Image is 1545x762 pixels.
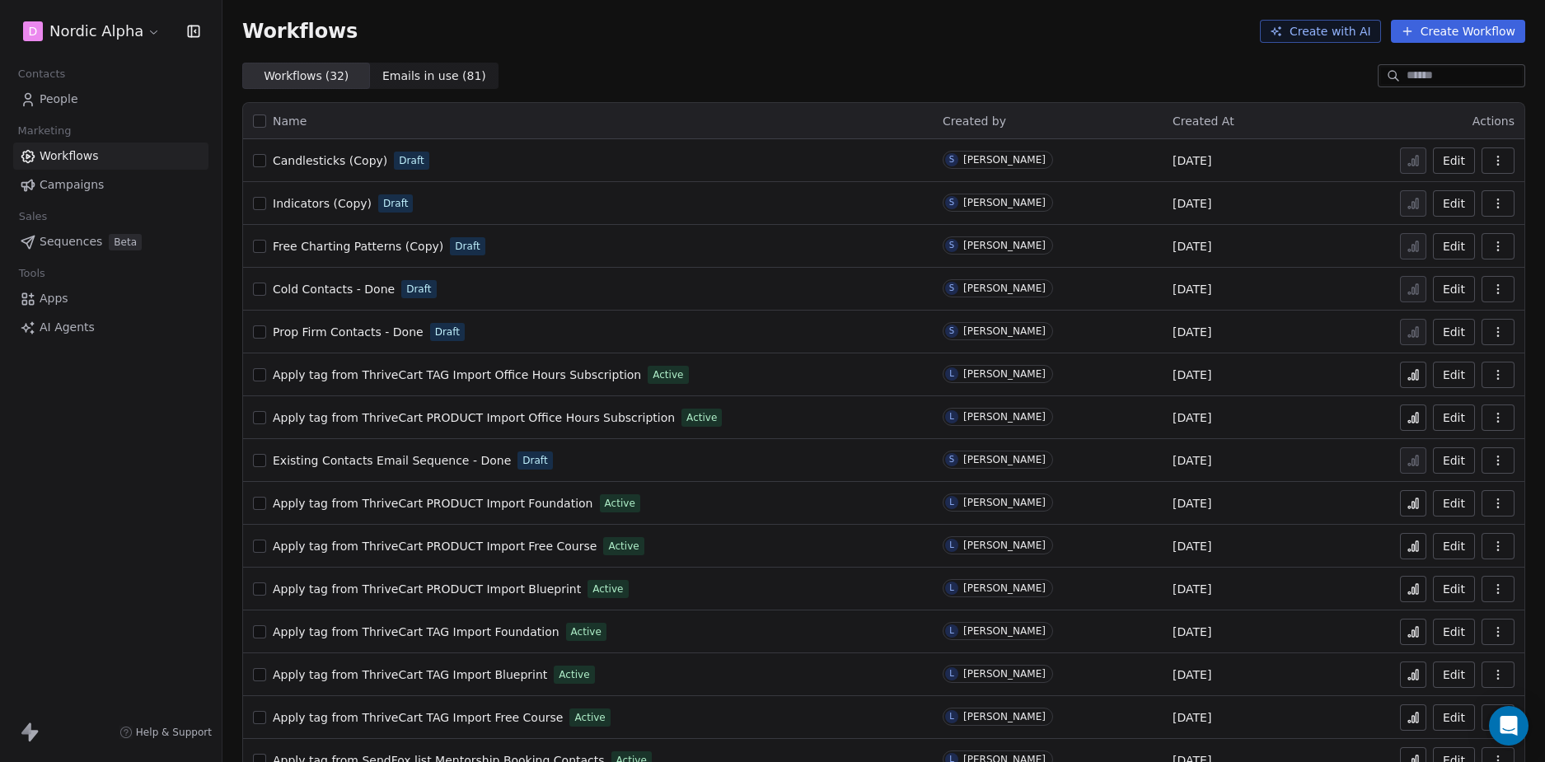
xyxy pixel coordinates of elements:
[136,726,212,739] span: Help & Support
[1173,452,1211,469] span: [DATE]
[273,711,563,724] span: Apply tag from ThriveCart TAG Import Free Course
[1173,281,1211,297] span: [DATE]
[963,283,1046,294] div: [PERSON_NAME]
[273,283,395,296] span: Cold Contacts - Done
[273,113,307,130] span: Name
[13,285,208,312] a: Apps
[963,540,1046,551] div: [PERSON_NAME]
[40,147,99,165] span: Workflows
[382,68,486,85] span: Emails in use ( 81 )
[949,667,954,680] div: L
[273,624,559,640] a: Apply tag from ThriveCart TAG Import Foundation
[949,710,954,723] div: L
[20,17,164,45] button: DNordic Alpha
[1433,276,1475,302] button: Edit
[686,410,717,425] span: Active
[949,196,954,209] div: S
[1433,490,1475,517] button: Edit
[943,115,1006,128] span: Created by
[1173,324,1211,340] span: [DATE]
[273,238,443,255] a: Free Charting Patterns (Copy)
[455,239,480,254] span: Draft
[29,23,38,40] span: D
[13,171,208,199] a: Campaigns
[949,325,954,338] div: S
[435,325,460,339] span: Draft
[1433,404,1475,431] button: Edit
[1489,706,1529,746] div: Open Intercom Messenger
[383,196,408,211] span: Draft
[40,319,95,336] span: AI Agents
[963,711,1046,722] div: [PERSON_NAME]
[11,119,78,143] span: Marketing
[1433,319,1475,345] button: Edit
[13,86,208,113] a: People
[653,367,683,382] span: Active
[949,624,954,638] div: L
[1173,115,1234,128] span: Created At
[1433,447,1475,474] button: Edit
[273,540,597,553] span: Apply tag from ThriveCart PRODUCT Import Free Course
[1433,619,1475,645] button: Edit
[1433,704,1475,731] button: Edit
[605,496,635,511] span: Active
[273,452,511,469] a: Existing Contacts Email Sequence - Done
[1433,661,1475,688] a: Edit
[949,539,954,552] div: L
[273,197,372,210] span: Indicators (Copy)
[40,233,102,250] span: Sequences
[406,282,431,297] span: Draft
[963,197,1046,208] div: [PERSON_NAME]
[119,726,212,739] a: Help & Support
[273,367,641,383] a: Apply tag from ThriveCart TAG Import Office Hours Subscription
[608,539,639,554] span: Active
[1173,666,1211,683] span: [DATE]
[242,20,358,43] span: Workflows
[273,666,547,683] a: Apply tag from ThriveCart TAG Import Blueprint
[1391,20,1525,43] button: Create Workflow
[273,324,424,340] a: Prop Firm Contacts - Done
[109,234,142,250] span: Beta
[13,143,208,170] a: Workflows
[1173,624,1211,640] span: [DATE]
[949,239,954,252] div: S
[574,710,605,725] span: Active
[273,454,511,467] span: Existing Contacts Email Sequence - Done
[1173,495,1211,512] span: [DATE]
[273,581,581,597] a: Apply tag from ThriveCart PRODUCT Import Blueprint
[1433,362,1475,388] button: Edit
[963,497,1046,508] div: [PERSON_NAME]
[1173,709,1211,726] span: [DATE]
[49,21,143,42] span: Nordic Alpha
[949,410,954,423] div: L
[273,152,387,169] a: Candlesticks (Copy)
[571,624,602,639] span: Active
[1260,20,1381,43] button: Create with AI
[1433,190,1475,217] button: Edit
[1433,576,1475,602] button: Edit
[12,261,52,286] span: Tools
[11,62,73,86] span: Contacts
[963,240,1046,251] div: [PERSON_NAME]
[949,153,954,166] div: S
[40,91,78,108] span: People
[273,411,675,424] span: Apply tag from ThriveCart PRODUCT Import Office Hours Subscription
[963,668,1046,680] div: [PERSON_NAME]
[13,228,208,255] a: SequencesBeta
[1433,147,1475,174] a: Edit
[963,454,1046,465] div: [PERSON_NAME]
[963,411,1046,423] div: [PERSON_NAME]
[1472,115,1515,128] span: Actions
[1433,533,1475,559] a: Edit
[273,668,547,681] span: Apply tag from ThriveCart TAG Import Blueprint
[273,497,593,510] span: Apply tag from ThriveCart PRODUCT Import Foundation
[12,204,54,229] span: Sales
[273,368,641,381] span: Apply tag from ThriveCart TAG Import Office Hours Subscription
[963,368,1046,380] div: [PERSON_NAME]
